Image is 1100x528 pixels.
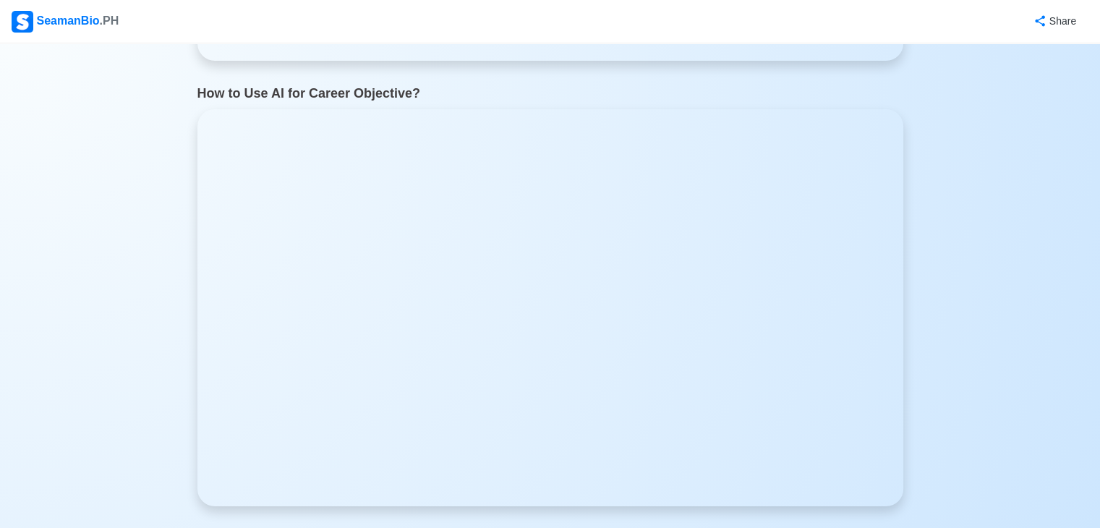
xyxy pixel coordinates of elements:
[197,109,903,506] iframe: video
[1019,7,1088,35] button: Share
[12,11,33,33] img: Logo
[100,14,119,27] span: .PH
[197,67,903,103] p: How to Use AI for Career Objective?
[12,11,119,33] div: SeamanBio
